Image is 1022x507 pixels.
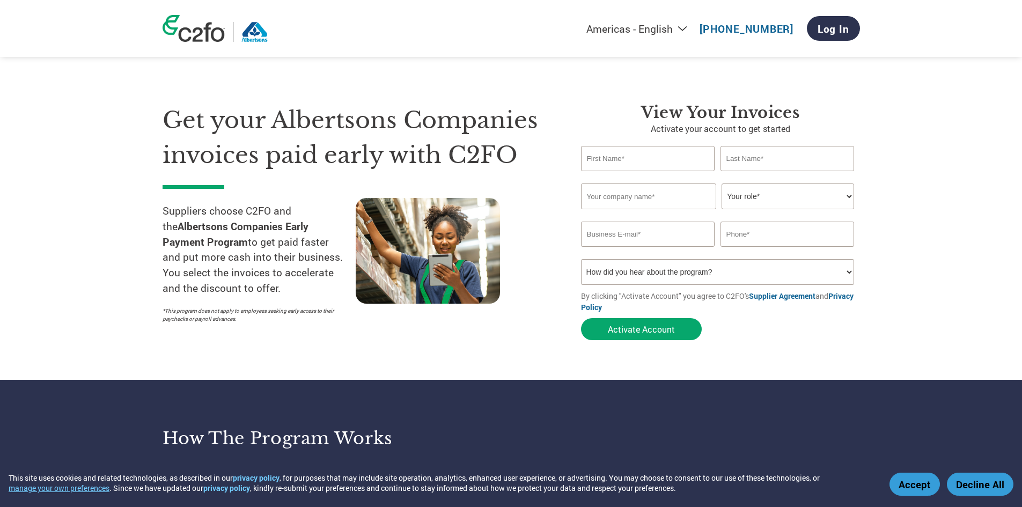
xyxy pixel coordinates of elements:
[581,291,854,312] a: Privacy Policy
[720,248,855,255] div: Inavlid Phone Number
[700,22,793,35] a: [PHONE_NUMBER]
[947,473,1013,496] button: Decline All
[581,290,860,313] p: By clicking "Activate Account" you agree to C2FO's and
[581,122,860,135] p: Activate your account to get started
[889,473,940,496] button: Accept
[720,146,855,171] input: Last Name*
[163,103,549,172] h1: Get your Albertsons Companies invoices paid early with C2FO
[581,146,715,171] input: First Name*
[722,183,854,209] select: Title/Role
[203,483,250,493] a: privacy policy
[807,16,860,41] a: Log In
[9,473,874,493] div: This site uses cookies and related technologies, as described in our , for purposes that may incl...
[163,307,345,323] p: *This program does not apply to employees seeking early access to their paychecks or payroll adva...
[581,103,860,122] h3: View Your Invoices
[720,222,855,247] input: Phone*
[581,318,702,340] button: Activate Account
[163,428,498,449] h3: How the program works
[241,22,268,42] img: Albertsons Companies
[233,473,280,483] a: privacy policy
[163,203,356,296] p: Suppliers choose C2FO and the to get paid faster and put more cash into their business. You selec...
[9,483,109,493] button: manage your own preferences
[720,172,855,179] div: Invalid last name or last name is too long
[581,210,855,217] div: Invalid company name or company name is too long
[163,219,308,248] strong: Albertsons Companies Early Payment Program
[581,183,716,209] input: Your company name*
[163,15,225,42] img: c2fo logo
[356,198,500,304] img: supply chain worker
[749,291,815,301] a: Supplier Agreement
[581,248,715,255] div: Inavlid Email Address
[581,172,715,179] div: Invalid first name or first name is too long
[581,222,715,247] input: Invalid Email format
